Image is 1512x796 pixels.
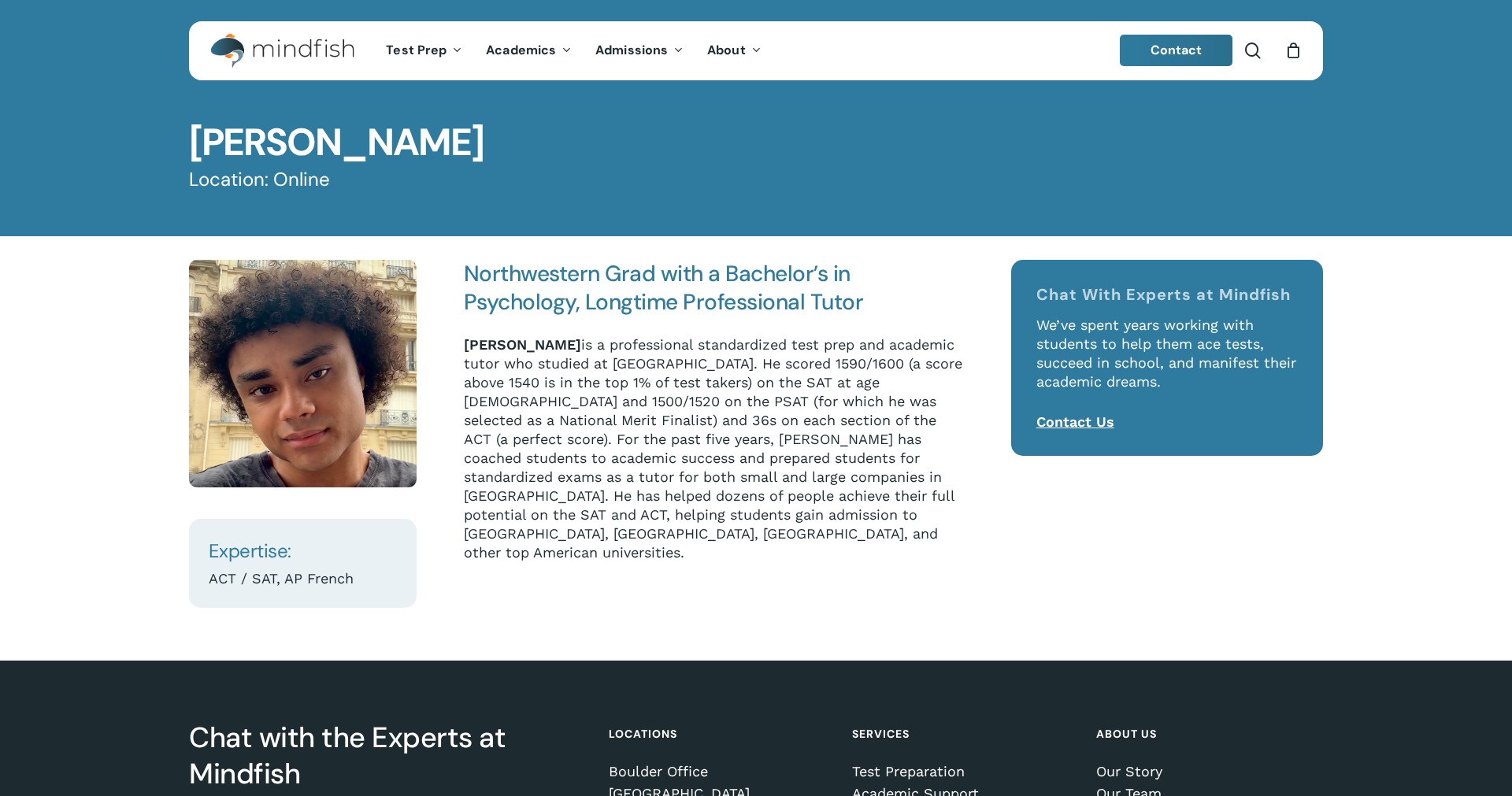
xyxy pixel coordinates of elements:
[1096,720,1317,748] h4: About Us
[584,44,695,57] a: Admissions
[695,44,773,57] a: About
[1151,42,1203,58] span: Contact
[209,539,291,563] span: Expertise:
[374,44,474,57] a: Test Prep
[707,42,746,58] span: About
[464,335,966,562] div: is a professional standardized test prep and academic tutor who studied at [GEOGRAPHIC_DATA]. He ...
[386,42,447,58] span: Test Prep
[474,44,584,57] a: Academics
[189,260,417,487] img: Oliver Levine Square
[1284,42,1302,59] a: Cart
[189,167,330,191] span: Location: Online
[1096,764,1317,779] a: Our Story
[609,720,830,748] h4: Locations
[1036,316,1299,413] p: We’ve spent years working with students to help them ace tests, succeed in school, and manifest t...
[1120,35,1233,66] a: Contact
[1036,285,1299,304] h4: Chat With Experts at Mindfish
[595,42,668,58] span: Admissions
[464,336,581,353] strong: [PERSON_NAME]
[1036,413,1114,430] a: Contact Us
[189,720,586,792] h3: Chat with the Experts at Mindfish
[464,260,966,317] h4: Northwestern Grad with a Bachelor’s in Psychology, Longtime Professional Tutor
[609,764,830,779] a: Boulder Office
[486,42,556,58] span: Academics
[209,569,397,588] p: ACT / SAT, AP French
[852,720,1073,748] h4: Services
[189,21,1323,80] header: Main Menu
[374,21,773,80] nav: Main Menu
[189,124,1323,161] h1: [PERSON_NAME]
[852,764,1073,779] a: Test Preparation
